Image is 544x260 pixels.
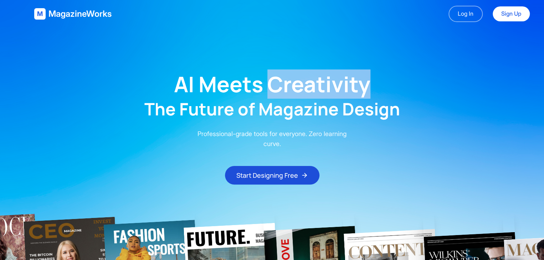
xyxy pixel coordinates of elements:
a: Log In [448,6,483,22]
button: Start Designing Free [225,166,319,184]
p: Professional-grade tools for everyone. Zero learning curve. [192,129,352,149]
h2: The Future of Magazine Design [144,100,400,118]
span: M [37,9,43,19]
h1: AI Meets Creativity [174,73,370,95]
span: MagazineWorks [48,8,112,20]
a: Sign Up [493,6,530,21]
